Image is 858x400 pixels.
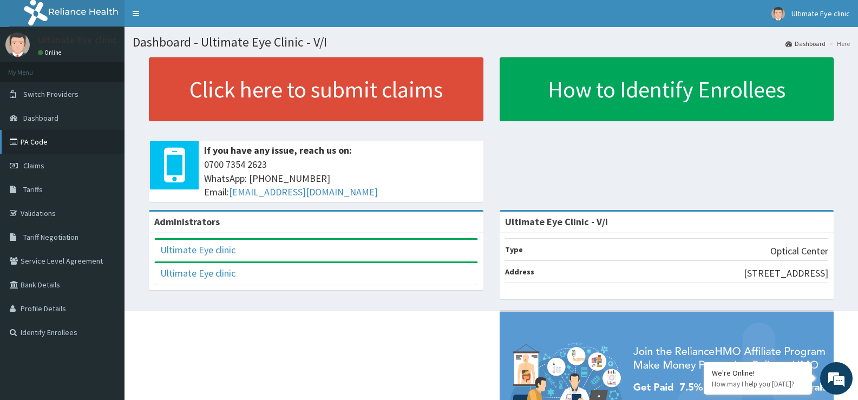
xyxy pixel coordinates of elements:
span: Tariff Negotiation [23,232,78,242]
img: d_794563401_company_1708531726252_794563401 [20,54,44,81]
span: Ultimate Eye clinic [791,9,850,18]
p: Optical Center [770,244,828,258]
li: Here [827,39,850,48]
b: Address [505,267,534,277]
p: Ultimate Eye clinic [38,35,117,45]
a: Ultimate Eye clinic [160,267,235,279]
img: User Image [5,32,30,57]
span: Tariffs [23,185,43,194]
span: We're online! [63,127,149,236]
textarea: Type your message and hit 'Enter' [5,277,206,314]
a: Dashboard [785,39,826,48]
b: Administrators [154,215,220,228]
b: If you have any issue, reach us on: [204,144,352,156]
div: Chat with us now [56,61,182,75]
span: Claims [23,161,44,171]
a: Click here to submit claims [149,57,483,121]
a: How to Identify Enrollees [500,57,834,121]
span: 0700 7354 2623 WhatsApp: [PHONE_NUMBER] Email: [204,158,478,199]
p: How may I help you today? [712,379,804,389]
a: [EMAIL_ADDRESS][DOMAIN_NAME] [229,186,378,198]
h1: Dashboard - Ultimate Eye Clinic - V/I [133,35,850,49]
a: Ultimate Eye clinic [160,244,235,256]
a: Online [38,49,64,56]
img: User Image [771,7,785,21]
span: Switch Providers [23,89,78,99]
span: Dashboard [23,113,58,123]
div: Minimize live chat window [178,5,204,31]
p: [STREET_ADDRESS] [744,266,828,280]
div: We're Online! [712,368,804,378]
b: Type [505,245,523,254]
strong: Ultimate Eye Clinic - V/I [505,215,608,228]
